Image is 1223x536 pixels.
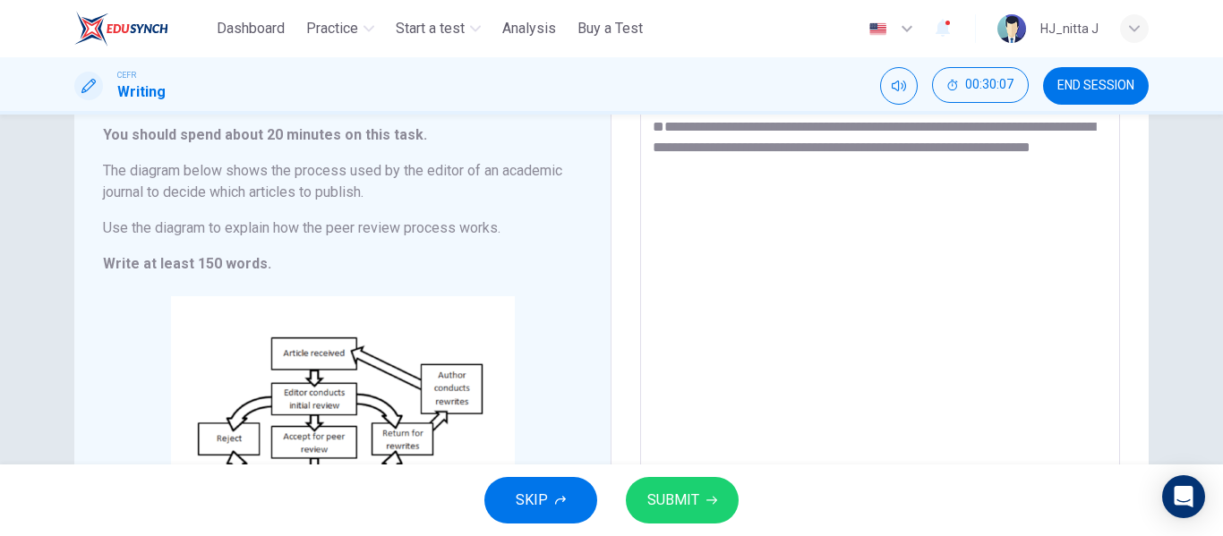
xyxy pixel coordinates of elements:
strong: Write at least 150 words. [103,255,271,272]
button: Dashboard [210,13,292,45]
div: Open Intercom Messenger [1162,475,1205,518]
button: SUBMIT [626,477,739,523]
span: SKIP [516,488,548,513]
span: Analysis [502,18,556,39]
div: HJ_nitta J [1040,18,1099,39]
span: Start a test [396,18,465,39]
h6: The diagram below shows the process used by the editor of an academic journal to decide which art... [103,160,582,203]
button: Analysis [495,13,563,45]
h6: Use the diagram to explain how the peer review process works. [103,217,582,239]
div: Hide [932,67,1029,105]
span: 00:30:07 [965,78,1013,92]
button: Buy a Test [570,13,650,45]
span: Practice [306,18,358,39]
button: END SESSION [1043,67,1149,105]
button: Practice [299,13,381,45]
a: ELTC logo [74,11,210,47]
button: SKIP [484,477,597,523]
button: Start a test [389,13,488,45]
img: ELTC logo [74,11,168,47]
h6: You should spend about 20 minutes on this task. [103,124,582,146]
h1: Writing [117,81,166,103]
button: 00:30:07 [932,67,1029,103]
span: END SESSION [1057,79,1134,93]
span: Buy a Test [577,18,643,39]
span: Dashboard [217,18,285,39]
div: Mute [880,67,918,105]
img: Profile picture [997,14,1026,43]
img: en [867,22,889,36]
span: SUBMIT [647,488,699,513]
span: CEFR [117,69,136,81]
